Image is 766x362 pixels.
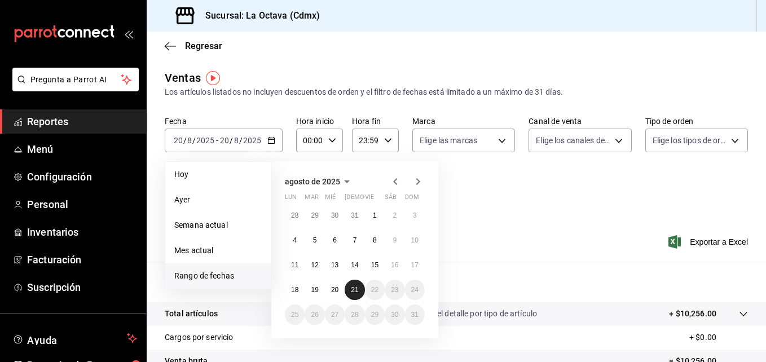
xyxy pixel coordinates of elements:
[285,205,305,226] button: 28 de julio de 2025
[393,236,397,244] abbr: 9 de agosto de 2025
[405,193,419,205] abbr: domingo
[345,193,411,205] abbr: jueves
[365,230,385,250] button: 8 de agosto de 2025
[405,230,425,250] button: 10 de agosto de 2025
[371,286,378,294] abbr: 22 de agosto de 2025
[689,332,748,343] p: + $0.00
[536,135,610,146] span: Elige los canales de venta
[365,304,385,325] button: 29 de agosto de 2025
[325,280,345,300] button: 20 de agosto de 2025
[529,117,631,125] label: Canal de venta
[27,197,137,212] span: Personal
[165,69,201,86] div: Ventas
[30,74,121,86] span: Pregunta a Parrot AI
[325,205,345,226] button: 30 de julio de 2025
[311,311,318,319] abbr: 26 de agosto de 2025
[192,136,196,145] span: /
[391,311,398,319] abbr: 30 de agosto de 2025
[27,169,137,184] span: Configuración
[285,280,305,300] button: 18 de agosto de 2025
[239,136,243,145] span: /
[385,280,404,300] button: 23 de agosto de 2025
[174,245,262,257] span: Mes actual
[27,332,122,345] span: Ayuda
[27,142,137,157] span: Menú
[345,280,364,300] button: 21 de agosto de 2025
[165,332,234,343] p: Cargos por servicio
[27,252,137,267] span: Facturación
[196,9,320,23] h3: Sucursal: La Octava (Cdmx)
[174,169,262,180] span: Hoy
[285,177,340,186] span: agosto de 2025
[285,175,354,188] button: agosto de 2025
[333,236,337,244] abbr: 6 de agosto de 2025
[174,219,262,231] span: Semana actual
[385,205,404,226] button: 2 de agosto de 2025
[305,193,318,205] abbr: martes
[405,205,425,226] button: 3 de agosto de 2025
[345,230,364,250] button: 7 de agosto de 2025
[391,261,398,269] abbr: 16 de agosto de 2025
[385,193,397,205] abbr: sábado
[411,311,419,319] abbr: 31 de agosto de 2025
[27,114,137,129] span: Reportes
[325,255,345,275] button: 13 de agosto de 2025
[230,136,233,145] span: /
[411,286,419,294] abbr: 24 de agosto de 2025
[291,286,298,294] abbr: 18 de agosto de 2025
[27,224,137,240] span: Inventarios
[365,205,385,226] button: 1 de agosto de 2025
[165,86,748,98] div: Los artículos listados no incluyen descuentos de orden y el filtro de fechas está limitado a un m...
[331,211,338,219] abbr: 30 de julio de 2025
[285,193,297,205] abbr: lunes
[311,286,318,294] abbr: 19 de agosto de 2025
[653,135,727,146] span: Elige los tipos de orden
[196,136,215,145] input: ----
[405,280,425,300] button: 24 de agosto de 2025
[165,41,222,51] button: Regresar
[325,230,345,250] button: 6 de agosto de 2025
[325,193,336,205] abbr: miércoles
[285,304,305,325] button: 25 de agosto de 2025
[8,82,139,94] a: Pregunta a Parrot AI
[413,211,417,219] abbr: 3 de agosto de 2025
[671,235,748,249] button: Exportar a Excel
[351,286,358,294] abbr: 21 de agosto de 2025
[305,255,324,275] button: 12 de agosto de 2025
[216,136,218,145] span: -
[124,29,133,38] button: open_drawer_menu
[385,255,404,275] button: 16 de agosto de 2025
[305,304,324,325] button: 26 de agosto de 2025
[296,117,343,125] label: Hora inicio
[411,236,419,244] abbr: 10 de agosto de 2025
[405,304,425,325] button: 31 de agosto de 2025
[391,286,398,294] abbr: 23 de agosto de 2025
[345,304,364,325] button: 28 de agosto de 2025
[165,117,283,125] label: Fecha
[385,230,404,250] button: 9 de agosto de 2025
[174,270,262,282] span: Rango de fechas
[291,311,298,319] abbr: 25 de agosto de 2025
[352,117,399,125] label: Hora fin
[365,280,385,300] button: 22 de agosto de 2025
[291,211,298,219] abbr: 28 de julio de 2025
[206,71,220,85] img: Tooltip marker
[325,304,345,325] button: 27 de agosto de 2025
[405,255,425,275] button: 17 de agosto de 2025
[305,230,324,250] button: 5 de agosto de 2025
[645,117,748,125] label: Tipo de orden
[345,205,364,226] button: 31 de julio de 2025
[173,136,183,145] input: --
[311,211,318,219] abbr: 29 de julio de 2025
[185,41,222,51] span: Regresar
[243,136,262,145] input: ----
[285,255,305,275] button: 11 de agosto de 2025
[187,136,192,145] input: --
[12,68,139,91] button: Pregunta a Parrot AI
[234,136,239,145] input: --
[669,308,716,320] p: + $10,256.00
[165,308,218,320] p: Total artículos
[373,211,377,219] abbr: 1 de agosto de 2025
